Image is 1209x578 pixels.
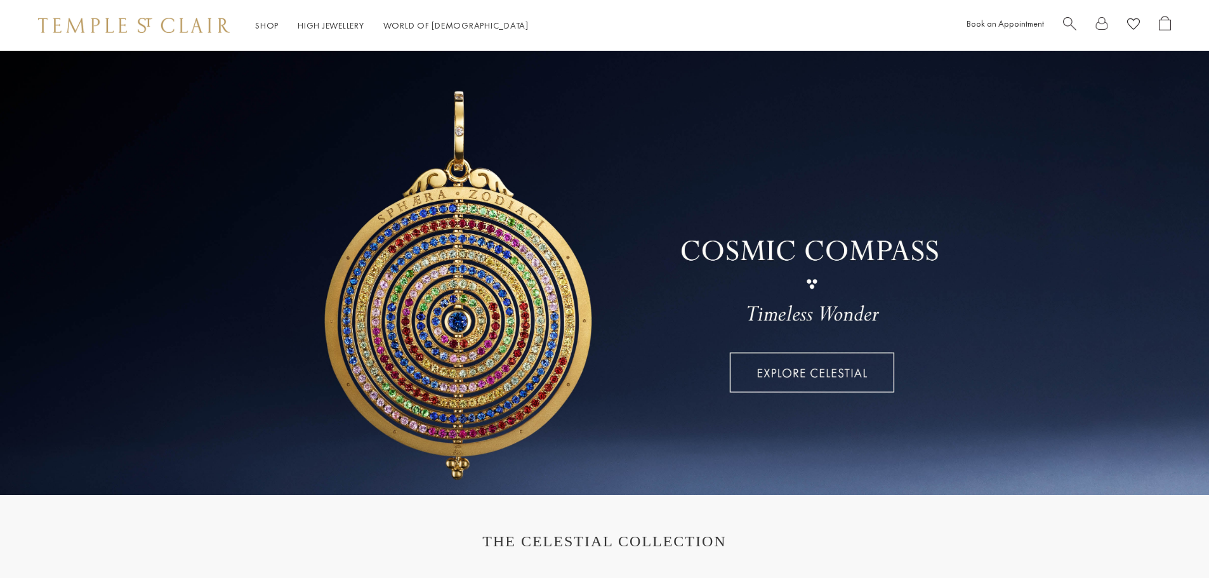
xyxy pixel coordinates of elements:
[1063,16,1076,36] a: Search
[383,20,529,31] a: World of [DEMOGRAPHIC_DATA]World of [DEMOGRAPHIC_DATA]
[51,533,1158,550] h1: THE CELESTIAL COLLECTION
[255,18,529,34] nav: Main navigation
[967,18,1044,29] a: Book an Appointment
[1127,16,1140,36] a: View Wishlist
[1159,16,1171,36] a: Open Shopping Bag
[298,20,364,31] a: High JewelleryHigh Jewellery
[38,18,230,33] img: Temple St. Clair
[255,20,279,31] a: ShopShop
[1146,518,1196,565] iframe: Gorgias live chat messenger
